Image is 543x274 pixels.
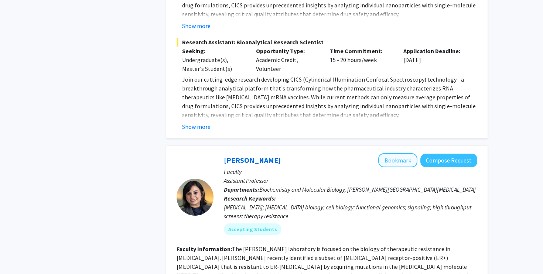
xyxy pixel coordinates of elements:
[330,47,393,55] p: Time Commitment:
[6,241,31,268] iframe: Chat
[224,195,276,202] b: Research Keywords:
[182,122,211,131] button: Show more
[224,176,477,185] p: Assistant Professor
[324,47,398,73] div: 15 - 20 hours/week
[256,47,319,55] p: Opportunity Type:
[224,203,477,220] div: [MEDICAL_DATA]; [MEDICAL_DATA] biology; cell biology; functional genomics; signaling; high throug...
[403,47,466,55] p: Application Deadline:
[177,245,232,253] b: Faculty Information:
[378,153,417,167] button: Add Utthara Nayar to Bookmarks
[224,223,281,235] mat-chip: Accepting Students
[182,75,477,119] p: Join our cutting-edge research developing CICS (Cylindrical Illumination Confocal Spectroscopy) t...
[224,186,259,193] b: Departments:
[182,47,245,55] p: Seeking:
[420,154,477,167] button: Compose Request to Utthara Nayar
[182,55,245,73] div: Undergraduate(s), Master's Student(s)
[250,47,324,73] div: Academic Credit, Volunteer
[182,21,211,30] button: Show more
[259,186,476,193] span: Biochemistry and Molecular Biology, [PERSON_NAME][GEOGRAPHIC_DATA][MEDICAL_DATA]
[398,47,472,73] div: [DATE]
[224,155,281,165] a: [PERSON_NAME]
[177,38,477,47] span: Research Assistant: Bioanalytical Research Scientist
[224,167,477,176] p: Faculty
